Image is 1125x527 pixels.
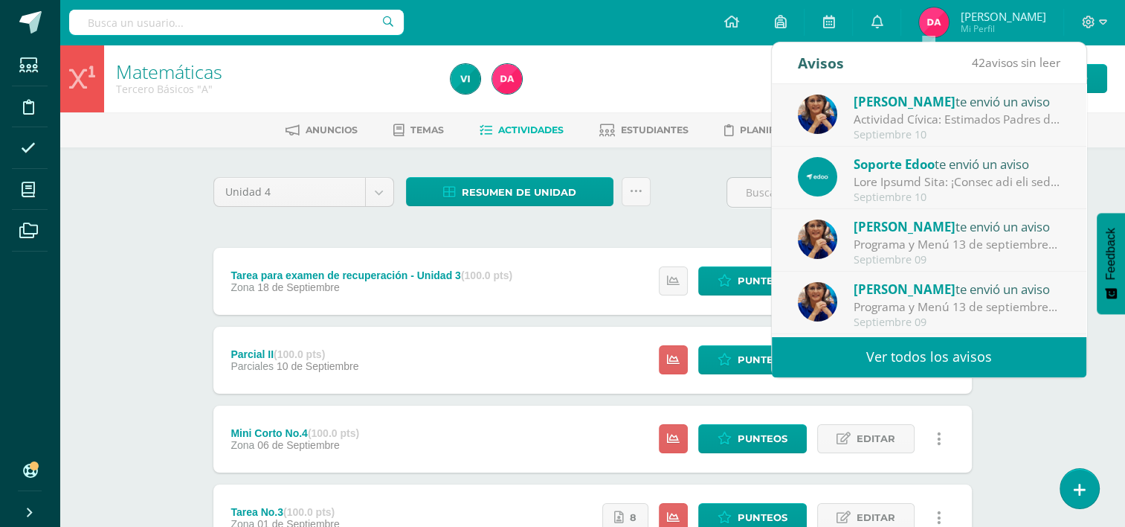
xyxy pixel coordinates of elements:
[283,506,335,518] strong: (100.0 pts)
[698,345,807,374] a: Punteos
[698,266,807,296] a: Punteos
[854,217,1060,236] div: te envió un aviso
[960,22,1045,35] span: Mi Perfil
[116,61,433,82] h1: Matemáticas
[854,93,955,110] span: [PERSON_NAME]
[798,282,837,322] img: 5d6f35d558c486632aab3bda9a330e6b.png
[225,178,354,206] span: Unidad 4
[410,124,444,135] span: Temas
[854,279,1060,298] div: te envió un aviso
[798,220,837,259] img: 5d6f35d558c486632aab3bda9a330e6b.png
[231,348,358,360] div: Parcial II
[854,316,1060,329] div: Septiembre 09
[798,157,837,197] img: eb7bbe1785973d010d2fd4ffa6ec7a1e.png
[599,118,689,142] a: Estudiantes
[854,92,1060,111] div: te envió un aviso
[854,254,1060,266] div: Septiembre 09
[854,298,1060,316] div: Programa y Menú 13 de septiembre: Estimados Padres de Familia: enviamos adjunto el programa de la...
[854,129,1060,141] div: Septiembre 10
[406,177,613,206] a: Resumen de unidad
[231,439,254,451] span: Zona
[231,269,512,281] div: Tarea para examen de recuperación - Unidad 3
[854,281,955,298] span: [PERSON_NAME]
[451,64,480,94] img: c0ce1b3350cacf3227db14f927d4c0cc.png
[116,82,433,96] div: Tercero Básicos 'A'
[972,54,1060,71] span: avisos sin leer
[277,360,359,372] span: 10 de Septiembre
[1104,228,1118,280] span: Feedback
[854,156,935,173] span: Soporte Edoo
[738,346,787,374] span: Punteos
[727,178,970,207] input: Busca la actividad aquí...
[854,173,1060,191] div: Guía Rápida Edoo: ¡Conoce qué son los Bolsones o Divisiones de Nota!: En Edoo, buscamos que cada ...
[231,281,254,293] span: Zona
[462,179,576,206] span: Resumen de unidad
[854,154,1060,173] div: te envió un aviso
[919,7,949,37] img: 0d1c13a784e50cea1b92786e6af8f399.png
[698,424,807,453] a: Punteos
[857,425,895,453] span: Editar
[621,124,689,135] span: Estudiantes
[724,118,816,142] a: Planificación
[214,178,393,206] a: Unidad 4
[972,54,985,71] span: 42
[308,427,359,439] strong: (100.0 pts)
[306,124,358,135] span: Anuncios
[738,267,787,295] span: Punteos
[480,118,564,142] a: Actividades
[798,95,837,134] img: 5d6f35d558c486632aab3bda9a330e6b.png
[854,191,1060,204] div: Septiembre 10
[738,425,787,453] span: Punteos
[231,360,274,372] span: Parciales
[854,111,1060,128] div: Actividad Cívica: Estimados Padres de Familia: Deseamos que la paz y amor de la familia de Nazare...
[393,118,444,142] a: Temas
[461,269,512,281] strong: (100.0 pts)
[257,281,340,293] span: 18 de Septiembre
[498,124,564,135] span: Actividades
[798,42,844,83] div: Avisos
[231,506,339,518] div: Tarea No.3
[286,118,358,142] a: Anuncios
[740,124,816,135] span: Planificación
[1031,65,1088,92] span: Actividad
[854,236,1060,253] div: Programa y Menú 13 de septiembre: Estimados Padres de Familia: enviamos adjunto el programa de la...
[492,64,522,94] img: 0d1c13a784e50cea1b92786e6af8f399.png
[772,336,1086,377] a: Ver todos los avisos
[854,218,955,235] span: [PERSON_NAME]
[69,10,404,35] input: Busca un usuario...
[960,9,1045,24] span: [PERSON_NAME]
[274,348,325,360] strong: (100.0 pts)
[1097,213,1125,314] button: Feedback - Mostrar encuesta
[231,427,359,439] div: Mini Corto No.4
[116,59,222,84] a: Matemáticas
[257,439,340,451] span: 06 de Septiembre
